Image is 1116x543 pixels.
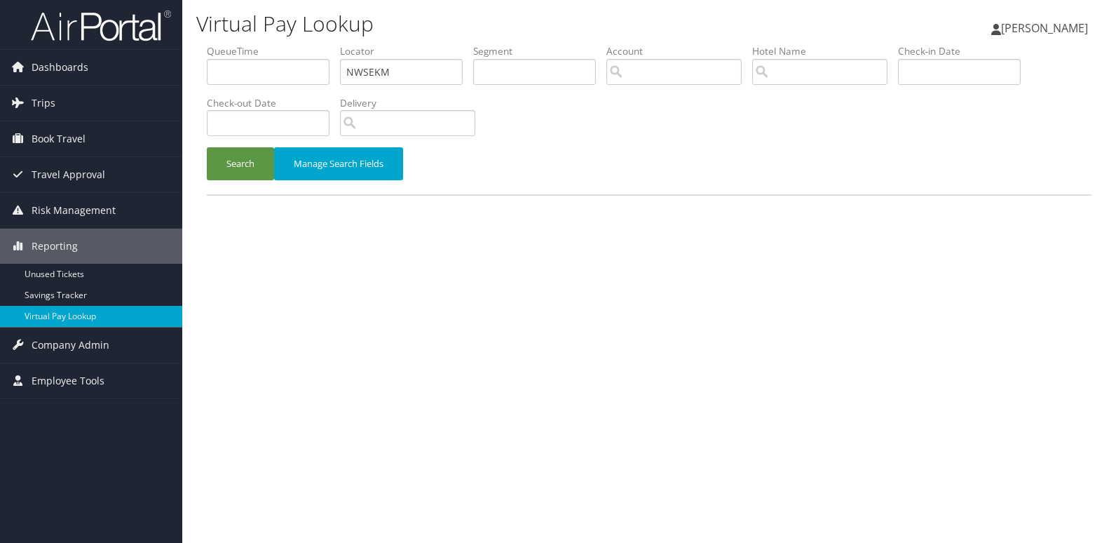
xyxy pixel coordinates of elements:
[31,9,171,42] img: airportal-logo.png
[898,44,1031,58] label: Check-in Date
[207,44,340,58] label: QueueTime
[32,157,105,192] span: Travel Approval
[32,328,109,363] span: Company Admin
[606,44,752,58] label: Account
[196,9,800,39] h1: Virtual Pay Lookup
[752,44,898,58] label: Hotel Name
[207,147,274,180] button: Search
[274,147,403,180] button: Manage Search Fields
[340,44,473,58] label: Locator
[32,50,88,85] span: Dashboards
[32,363,104,398] span: Employee Tools
[991,7,1102,49] a: [PERSON_NAME]
[1001,20,1088,36] span: [PERSON_NAME]
[32,121,86,156] span: Book Travel
[32,86,55,121] span: Trips
[32,193,116,228] span: Risk Management
[207,96,340,110] label: Check-out Date
[340,96,486,110] label: Delivery
[32,229,78,264] span: Reporting
[473,44,606,58] label: Segment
